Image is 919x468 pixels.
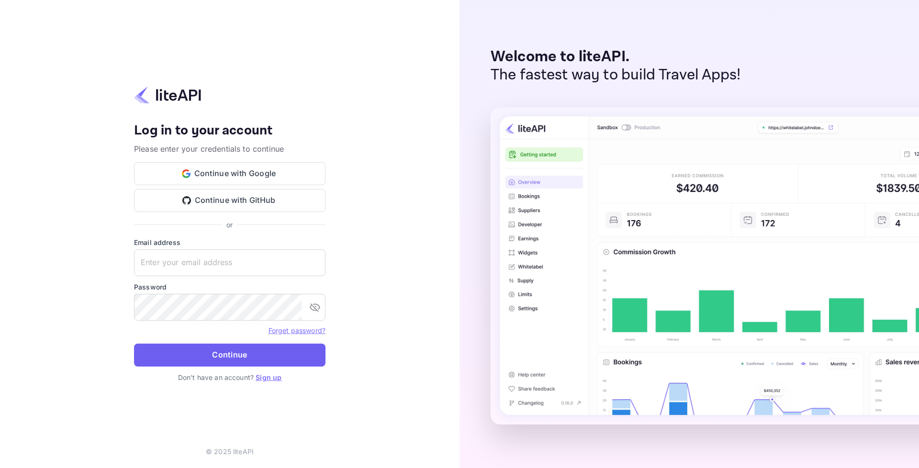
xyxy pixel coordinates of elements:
img: liteapi [134,86,201,104]
p: Please enter your credentials to continue [134,143,325,155]
input: Enter your email address [134,249,325,276]
button: Continue with Google [134,162,325,185]
label: Password [134,282,325,292]
a: Sign up [256,373,281,381]
p: or [226,220,233,230]
button: Continue with GitHub [134,189,325,212]
a: Forget password? [269,325,325,335]
p: Welcome to liteAPI. [491,48,741,66]
p: The fastest way to build Travel Apps! [491,66,741,84]
h4: Log in to your account [134,123,325,139]
p: © 2025 liteAPI [206,446,254,457]
button: toggle password visibility [305,298,325,317]
button: Continue [134,344,325,367]
label: Email address [134,237,325,247]
p: Don't have an account? [134,372,325,382]
a: Forget password? [269,326,325,334]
